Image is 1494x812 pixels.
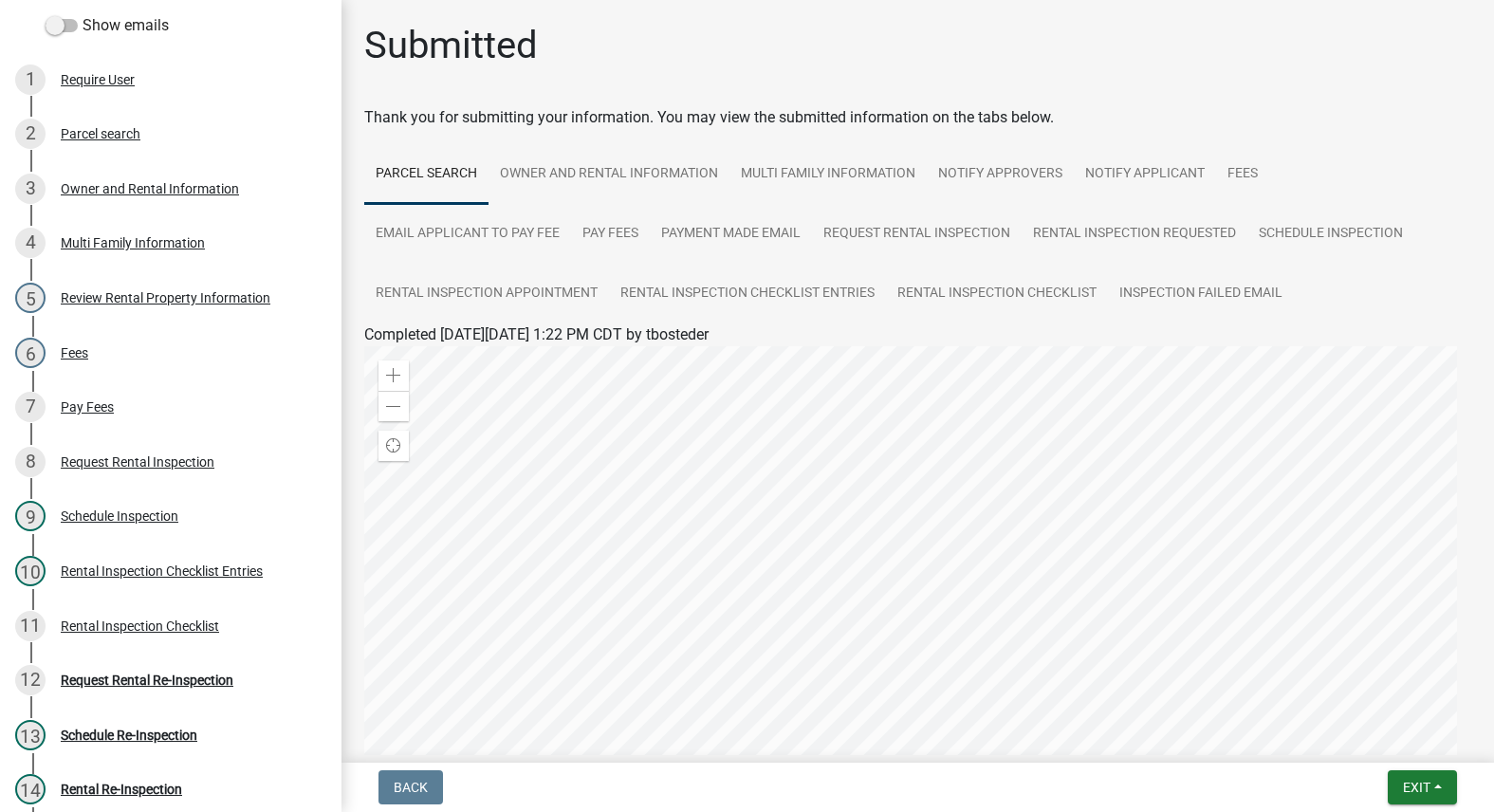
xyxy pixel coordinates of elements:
[1108,264,1294,324] a: Inspection Failed Email
[1388,770,1457,804] button: Exit
[61,127,140,140] div: Parcel search
[489,144,729,205] a: Owner and Rental Information
[61,783,182,796] div: Rental Re-Inspection
[364,23,538,68] h1: Submitted
[61,619,219,633] div: Rental Inspection Checklist
[15,392,46,422] div: 7
[729,144,927,205] a: Multi Family Information
[364,325,709,343] span: Completed [DATE][DATE] 1:22 PM CDT by tbosteder
[46,14,169,37] label: Show emails
[61,729,197,742] div: Schedule Re-Inspection
[378,360,409,391] div: Zoom in
[394,780,428,795] span: Back
[61,346,88,360] div: Fees
[15,65,46,95] div: 1
[15,720,46,750] div: 13
[571,204,650,265] a: Pay Fees
[609,264,886,324] a: Rental Inspection Checklist Entries
[364,204,571,265] a: Email Applicant to Pay Fee
[15,338,46,368] div: 6
[15,119,46,149] div: 2
[15,228,46,258] div: 4
[61,674,233,687] div: Request Rental Re-Inspection
[61,564,263,578] div: Rental Inspection Checklist Entries
[61,236,205,249] div: Multi Family Information
[15,447,46,477] div: 8
[61,400,114,414] div: Pay Fees
[15,665,46,695] div: 12
[364,106,1471,129] div: Thank you for submitting your information. You may view the submitted information on the tabs below.
[378,391,409,421] div: Zoom out
[886,264,1108,324] a: Rental Inspection Checklist
[812,204,1022,265] a: Request Rental Inspection
[61,509,178,523] div: Schedule Inspection
[15,174,46,204] div: 3
[61,182,239,195] div: Owner and Rental Information
[650,204,812,265] a: Payment Made Email
[15,556,46,586] div: 10
[61,73,135,86] div: Require User
[15,611,46,641] div: 11
[15,501,46,531] div: 9
[364,264,609,324] a: Rental Inspection Appointment
[15,283,46,313] div: 5
[61,455,214,469] div: Request Rental Inspection
[1403,780,1430,795] span: Exit
[364,144,489,205] a: Parcel search
[61,291,270,304] div: Review Rental Property Information
[15,774,46,804] div: 14
[378,770,443,804] button: Back
[378,431,409,461] div: Find my location
[927,144,1074,205] a: Notify Approvers
[1074,144,1216,205] a: Notify Applicant
[1216,144,1269,205] a: Fees
[1247,204,1414,265] a: Schedule Inspection
[1022,204,1247,265] a: Rental Inspection Requested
